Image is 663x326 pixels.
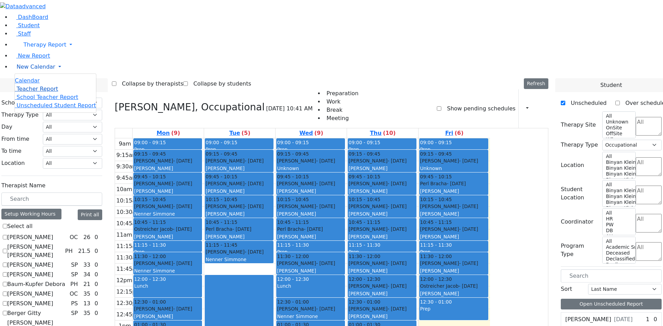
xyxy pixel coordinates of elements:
[605,256,632,262] option: Declassified
[68,261,81,269] div: SP
[277,150,309,157] span: 09:15 - 09:45
[420,180,487,187] div: Perl Bracha
[134,233,201,240] div: [PERSON_NAME]
[348,267,416,274] div: [PERSON_NAME]
[244,181,263,186] span: - [DATE]
[18,22,40,29] span: Student
[1,123,12,131] label: Day
[115,197,143,205] div: 10:15am
[561,185,598,202] label: Student Location
[614,315,633,324] span: [DATE]
[420,188,487,195] div: [PERSON_NAME]
[1,159,25,167] label: Location
[173,306,192,312] span: - [DATE]
[277,276,309,282] span: 12:00 - 12:30
[82,290,92,298] div: 35
[82,299,92,308] div: 13
[134,267,201,274] div: Nenner Simmone
[605,113,632,119] option: All
[205,157,273,164] div: [PERSON_NAME]
[15,73,96,113] ul: Therapy Report
[348,140,380,145] span: 09:00 - 09:15
[1,181,46,190] label: Therapist Name
[420,210,487,217] div: [PERSON_NAME]
[605,188,632,194] option: Binyan Klein 5
[18,30,31,37] span: Staff
[277,253,309,260] span: 11:30 - 12:00
[134,188,201,195] div: [PERSON_NAME]
[605,125,632,131] option: OnSite
[316,181,335,186] span: - [DATE]
[244,249,263,255] span: - [DATE]
[459,158,478,164] span: - [DATE]
[18,14,48,20] span: DashBoard
[277,210,344,217] div: [PERSON_NAME]
[348,203,416,210] div: [PERSON_NAME]
[205,173,237,180] span: 09:45 - 10:15
[18,52,50,59] span: New Report
[387,226,406,232] span: - [DATE]
[134,150,166,157] span: 09:15 - 09:45
[93,290,99,298] div: 0
[544,103,548,114] div: Delete
[277,140,309,145] span: 09:00 - 09:15
[205,219,237,226] span: 10:45 - 11:15
[17,63,55,70] span: New Calendar
[348,226,416,233] div: [PERSON_NAME]
[368,128,397,138] a: September 11, 2025
[134,226,201,233] div: Ostreicher Jacob
[115,185,134,194] div: 10am
[348,290,416,297] div: [PERSON_NAME]
[277,219,309,226] span: 10:45 - 11:15
[173,260,192,266] span: - [DATE]
[7,270,53,279] label: [PERSON_NAME]
[93,270,99,279] div: 0
[68,299,81,308] div: PS
[600,81,622,89] span: Student
[7,309,41,317] label: Berger Gitty
[348,173,380,180] span: 09:45 - 10:15
[459,204,478,209] span: - [DATE]
[93,280,99,288] div: 0
[605,250,632,256] option: Deceased
[605,137,632,142] option: WP
[77,247,92,255] div: 21.5
[277,196,309,203] span: 10:15 - 10:45
[115,174,139,182] div: 9:45am
[454,129,463,137] label: (6)
[348,260,416,267] div: [PERSON_NAME]
[605,159,632,165] option: Binyan Klein 5
[561,121,596,129] label: Therapy Site
[324,106,358,114] li: Break
[605,154,632,159] option: All
[420,150,452,157] span: 09:15 - 09:45
[645,315,651,324] div: 1
[348,146,416,153] div: Prep
[205,146,273,153] div: Prep
[78,209,102,220] button: Print all
[134,146,201,153] div: Prep
[62,247,75,255] div: PH
[277,313,344,320] div: Nenner Simmone
[420,267,487,274] div: [PERSON_NAME]
[115,276,134,285] div: 12pm
[605,119,632,125] option: Unknown
[134,276,166,282] span: 12:00 - 12:30
[538,103,541,115] div: Setup
[205,165,273,172] div: [PERSON_NAME]
[155,128,181,138] a: September 8, 2025
[7,222,32,230] label: Select all
[605,165,632,171] option: Binyan Klein 4
[173,226,192,232] span: - [DATE]
[420,283,487,289] div: Ostreicher Jacob
[277,298,309,305] span: 12:30 - 01:00
[636,157,662,176] textarea: Search
[277,283,344,289] div: Lunch
[277,180,344,187] div: [PERSON_NAME]
[420,203,487,210] div: [PERSON_NAME]
[134,305,201,312] div: [PERSON_NAME]
[420,226,487,233] div: [PERSON_NAME]
[277,226,344,233] div: Perl Bracha
[348,298,380,305] span: 12:30 - 01:00
[134,196,166,203] span: 10:15 - 10:45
